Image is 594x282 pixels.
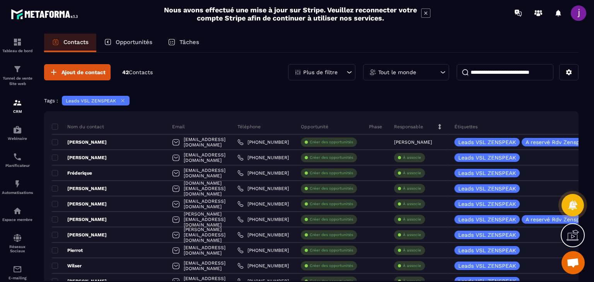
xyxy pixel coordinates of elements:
span: Ajout de contact [61,68,106,76]
p: Étiquettes [454,124,478,130]
p: Espace membre [2,217,33,222]
p: [PERSON_NAME] [52,216,107,223]
img: scheduler [13,152,22,161]
p: [PERSON_NAME] [52,139,107,145]
p: Tags : [44,98,58,104]
p: A reservé Rdv Zenspeak [526,139,589,145]
p: Wilser [52,263,82,269]
p: À associe [403,201,421,207]
a: [PHONE_NUMBER] [237,263,289,269]
img: formation [13,37,22,47]
a: formationformationTableau de bord [2,32,33,59]
img: logo [11,7,80,21]
p: Pierrot [52,247,83,253]
img: automations [13,125,22,134]
p: Leads VSL ZENSPEAK [458,248,516,253]
a: [PHONE_NUMBER] [237,139,289,145]
a: [PHONE_NUMBER] [237,170,289,176]
a: formationformationTunnel de vente Site web [2,59,33,92]
p: Nom du contact [52,124,104,130]
p: Opportunité [301,124,328,130]
div: Ouvrir le chat [562,251,585,274]
a: Contacts [44,34,96,52]
h2: Nous avons effectué une mise à jour sur Stripe. Veuillez reconnecter votre compte Stripe afin de ... [164,6,417,22]
p: Leads VSL ZENSPEAK [458,170,516,176]
p: 42 [122,69,153,76]
p: À associe [403,263,421,268]
a: [PHONE_NUMBER] [237,201,289,207]
a: automationsautomationsWebinaire [2,119,33,146]
p: Webinaire [2,136,33,141]
a: Opportunités [96,34,160,52]
p: Opportunités [116,39,152,46]
p: À associe [403,170,421,176]
p: E-mailing [2,276,33,280]
p: [PERSON_NAME] [52,232,107,238]
a: automationsautomationsAutomatisations [2,173,33,200]
img: automations [13,206,22,216]
span: Contacts [129,69,153,75]
img: email [13,265,22,274]
p: [PERSON_NAME] [394,139,432,145]
img: formation [13,98,22,107]
p: Créer des opportunités [310,248,353,253]
p: Tunnel de vente Site web [2,76,33,87]
p: À associe [403,217,421,222]
p: Planificateur [2,163,33,168]
a: [PHONE_NUMBER] [237,185,289,192]
p: Tableau de bord [2,49,33,53]
p: Réseaux Sociaux [2,245,33,253]
p: Leads VSL ZENSPEAK [458,217,516,222]
img: social-network [13,233,22,243]
img: formation [13,65,22,74]
p: [PERSON_NAME] [52,201,107,207]
p: Responsable [394,124,423,130]
p: Leads VSL ZENSPEAK [458,201,516,207]
p: Automatisations [2,190,33,195]
p: Tout le monde [378,70,416,75]
a: [PHONE_NUMBER] [237,216,289,223]
p: A reservé Rdv Zenspeak [526,217,589,222]
p: À associe [403,186,421,191]
p: Contacts [63,39,89,46]
p: Phase [369,124,382,130]
p: Créer des opportunités [310,217,353,222]
p: Fréderique [52,170,92,176]
img: automations [13,179,22,189]
a: Tâches [160,34,207,52]
p: Email [172,124,185,130]
a: [PHONE_NUMBER] [237,232,289,238]
p: Leads VSL ZENSPEAK [458,139,516,145]
a: automationsautomationsEspace membre [2,200,33,228]
p: [PERSON_NAME] [52,155,107,161]
p: Leads VSL ZENSPEAK [458,155,516,160]
p: À associe [403,248,421,253]
a: [PHONE_NUMBER] [237,155,289,161]
button: Ajout de contact [44,64,111,80]
p: Leads VSL ZENSPEAK [66,98,116,104]
p: Créer des opportunités [310,263,353,268]
a: schedulerschedulerPlanificateur [2,146,33,173]
p: Plus de filtre [303,70,338,75]
p: Leads VSL ZENSPEAK [458,232,516,238]
p: À associe [403,232,421,238]
p: CRM [2,109,33,114]
p: Leads VSL ZENSPEAK [458,263,516,268]
a: [PHONE_NUMBER] [237,247,289,253]
p: Créer des opportunités [310,139,353,145]
a: formationformationCRM [2,92,33,119]
a: social-networksocial-networkRéseaux Sociaux [2,228,33,259]
p: Créer des opportunités [310,232,353,238]
p: Tâches [179,39,199,46]
p: Leads VSL ZENSPEAK [458,186,516,191]
p: À associe [403,155,421,160]
p: Créer des opportunités [310,201,353,207]
p: Créer des opportunités [310,155,353,160]
p: [PERSON_NAME] [52,185,107,192]
p: Téléphone [237,124,261,130]
p: Créer des opportunités [310,186,353,191]
p: Créer des opportunités [310,170,353,176]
